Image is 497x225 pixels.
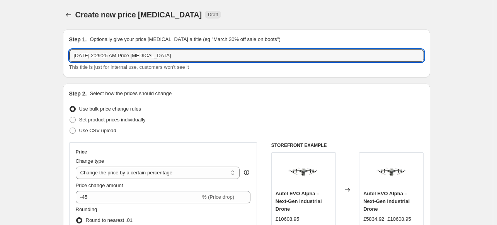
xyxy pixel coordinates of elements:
[90,90,172,97] p: Select how the prices should change
[243,169,250,176] div: help
[76,206,97,212] span: Rounding
[288,157,319,187] img: 8_1201b56c-b27a-4c9b-a907-98b773437329_80x.jpg
[79,117,146,123] span: Set product prices individually
[86,217,133,223] span: Round to nearest .01
[63,9,74,20] button: Price change jobs
[76,158,104,164] span: Change type
[76,191,201,203] input: -15
[69,49,424,62] input: 30% off holiday sale
[76,182,123,188] span: Price change amount
[276,191,322,212] span: Autel EVO Alpha – Next‑Gen Industrial Drone
[69,36,87,43] h2: Step 1.
[76,149,87,155] h3: Price
[276,215,299,223] div: £10608.95
[75,10,202,19] span: Create new price [MEDICAL_DATA]
[387,215,411,223] strike: £10608.95
[79,106,141,112] span: Use bulk price change rules
[79,128,116,133] span: Use CSV upload
[69,90,87,97] h2: Step 2.
[363,191,410,212] span: Autel EVO Alpha – Next‑Gen Industrial Drone
[271,142,424,148] h6: STOREFRONT EXAMPLE
[90,36,280,43] p: Optionally give your price [MEDICAL_DATA] a title (eg "March 30% off sale on boots")
[376,157,407,187] img: 8_1201b56c-b27a-4c9b-a907-98b773437329_80x.jpg
[363,215,384,223] div: £5834.92
[69,64,189,70] span: This title is just for internal use, customers won't see it
[208,12,218,18] span: Draft
[202,194,234,200] span: % (Price drop)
